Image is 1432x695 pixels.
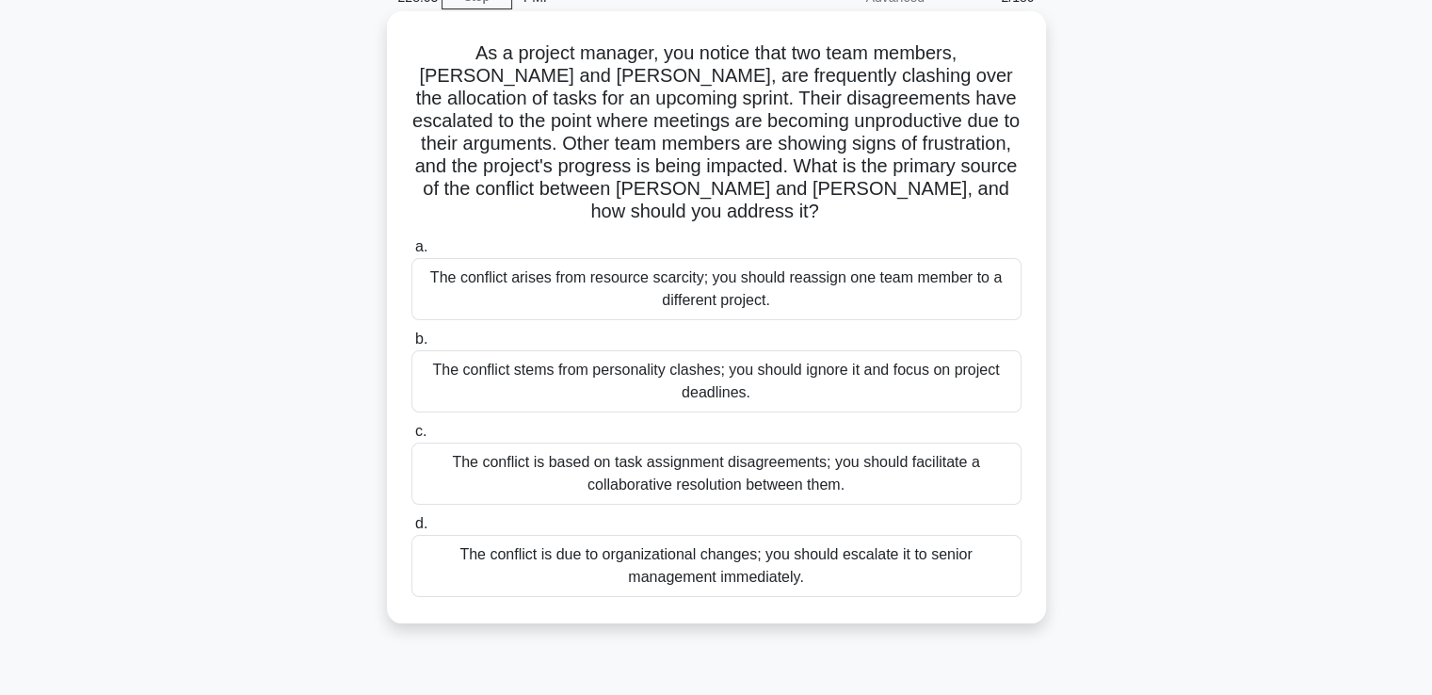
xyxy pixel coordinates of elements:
[415,238,427,254] span: a.
[410,41,1023,224] h5: As a project manager, you notice that two team members, [PERSON_NAME] and [PERSON_NAME], are freq...
[411,258,1022,320] div: The conflict arises from resource scarcity; you should reassign one team member to a different pr...
[415,423,426,439] span: c.
[415,331,427,347] span: b.
[411,443,1022,505] div: The conflict is based on task assignment disagreements; you should facilitate a collaborative res...
[411,535,1022,597] div: The conflict is due to organizational changes; you should escalate it to senior management immedi...
[415,515,427,531] span: d.
[411,350,1022,412] div: The conflict stems from personality clashes; you should ignore it and focus on project deadlines.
